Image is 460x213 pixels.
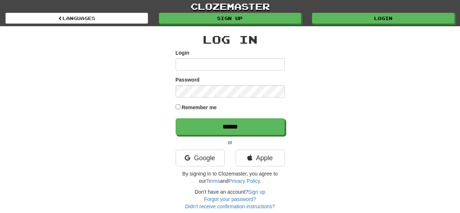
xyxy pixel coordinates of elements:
a: Sign up [248,189,265,195]
div: Don't have an account? [176,188,285,210]
a: Sign up [159,13,301,24]
h2: Log In [176,33,285,46]
a: Apple [236,150,285,166]
label: Remember me [181,104,217,111]
a: Login [312,13,455,24]
p: or [176,139,285,146]
p: By signing in to Clozemaster, you agree to our and . [176,170,285,185]
a: Terms [206,178,220,184]
a: Google [176,150,225,166]
a: Didn't receive confirmation instructions? [185,204,275,209]
label: Password [176,76,200,83]
a: Languages [5,13,148,24]
label: Login [176,49,189,56]
a: Privacy Policy [228,178,260,184]
a: Forgot your password? [204,196,256,202]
